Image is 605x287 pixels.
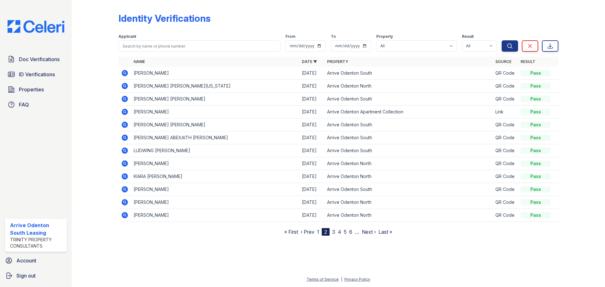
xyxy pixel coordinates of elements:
[493,118,518,131] td: QR Code
[131,131,299,144] td: [PERSON_NAME] ABEXAITH [PERSON_NAME]
[493,170,518,183] td: QR Code
[493,157,518,170] td: QR Code
[325,118,493,131] td: Arrive Odenton South
[19,71,55,78] span: ID Verifications
[299,170,325,183] td: [DATE]
[344,277,370,282] a: Privacy Policy
[521,59,535,64] a: Result
[521,212,551,218] div: Pass
[362,229,376,235] a: Next ›
[131,118,299,131] td: [PERSON_NAME] [PERSON_NAME]
[331,34,336,39] label: To
[131,80,299,93] td: [PERSON_NAME] [PERSON_NAME][US_STATE]
[349,229,352,235] a: 6
[521,186,551,192] div: Pass
[16,272,36,279] span: Sign out
[495,59,511,64] a: Source
[302,59,317,64] a: Date ▼
[493,196,518,209] td: QR Code
[325,196,493,209] td: Arrive Odenton North
[332,229,335,235] a: 3
[299,157,325,170] td: [DATE]
[118,34,136,39] label: Applicant
[325,157,493,170] td: Arrive Odenton North
[118,40,280,52] input: Search by name or phone number
[325,106,493,118] td: Arrive Odenton Apartment Collection
[493,183,518,196] td: QR Code
[299,144,325,157] td: [DATE]
[5,98,67,111] a: FAQ
[493,93,518,106] td: QR Code
[325,80,493,93] td: Arrive Odenton North
[131,196,299,209] td: [PERSON_NAME]
[16,257,36,264] span: Account
[325,183,493,196] td: Arrive Odenton South
[521,147,551,154] div: Pass
[131,157,299,170] td: [PERSON_NAME]
[493,67,518,80] td: QR Code
[3,254,69,267] a: Account
[493,80,518,93] td: QR Code
[285,34,295,39] label: From
[131,67,299,80] td: [PERSON_NAME]
[307,277,339,282] a: Terms of Service
[5,83,67,96] a: Properties
[3,20,69,33] img: CE_Logo_Blue-a8612792a0a2168367f1c8372b55b34899dd931a85d93a1a3d3e32e68fde9ad4.png
[325,209,493,222] td: Arrive Odenton North
[521,135,551,141] div: Pass
[301,229,314,235] a: ‹ Prev
[131,144,299,157] td: LUDWING [PERSON_NAME]
[376,34,393,39] label: Property
[462,34,474,39] label: Result
[131,93,299,106] td: [PERSON_NAME] [PERSON_NAME]
[19,55,60,63] span: Doc Verifications
[327,59,348,64] a: Property
[284,229,298,235] a: « First
[299,67,325,80] td: [DATE]
[493,144,518,157] td: QR Code
[299,93,325,106] td: [DATE]
[493,106,518,118] td: Link
[118,13,210,24] div: Identity Verifications
[344,229,347,235] a: 5
[131,170,299,183] td: KIARA [PERSON_NAME]
[338,229,341,235] a: 4
[521,173,551,180] div: Pass
[521,122,551,128] div: Pass
[355,228,359,236] span: …
[378,229,392,235] a: Last »
[521,199,551,205] div: Pass
[10,237,64,249] div: Trinity Property Consultants
[19,101,29,108] span: FAQ
[299,209,325,222] td: [DATE]
[325,67,493,80] td: Arrive Odenton South
[5,68,67,81] a: ID Verifications
[3,269,69,282] a: Sign out
[493,131,518,144] td: QR Code
[131,183,299,196] td: [PERSON_NAME]
[325,170,493,183] td: Arrive Odenton North
[299,80,325,93] td: [DATE]
[325,144,493,157] td: Arrive Odenton South
[5,53,67,66] a: Doc Verifications
[521,70,551,76] div: Pass
[299,183,325,196] td: [DATE]
[299,118,325,131] td: [DATE]
[299,196,325,209] td: [DATE]
[19,86,44,93] span: Properties
[322,228,330,236] div: 2
[131,209,299,222] td: [PERSON_NAME]
[10,221,64,237] div: Arrive Odenton South Leasing
[493,209,518,222] td: QR Code
[131,106,299,118] td: [PERSON_NAME]
[341,277,342,282] div: |
[317,229,319,235] a: 1
[299,106,325,118] td: [DATE]
[521,96,551,102] div: Pass
[325,93,493,106] td: Arrive Odenton South
[521,160,551,167] div: Pass
[325,131,493,144] td: Arrive Odenton South
[521,109,551,115] div: Pass
[299,131,325,144] td: [DATE]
